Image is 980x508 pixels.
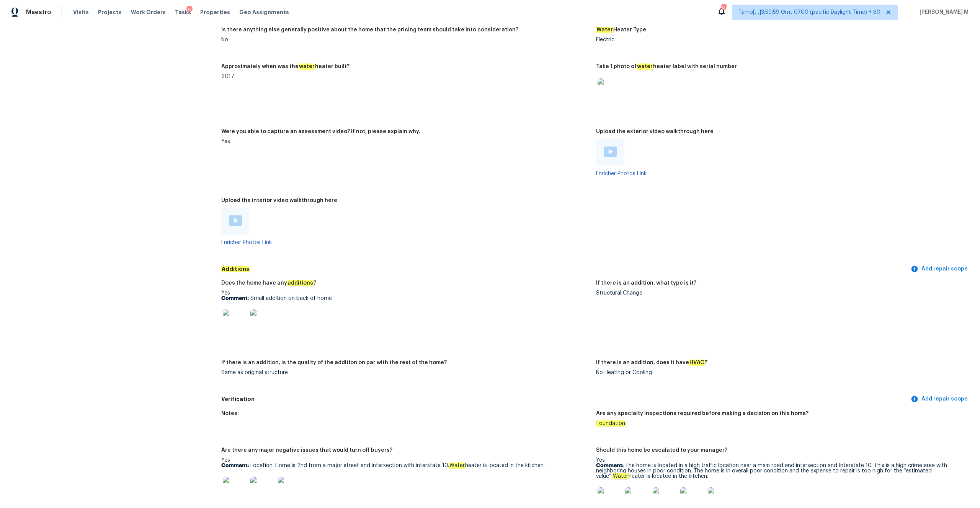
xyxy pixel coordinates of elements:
[221,37,590,42] div: No
[221,198,337,203] h5: Upload the interior video walkthrough here
[916,8,969,16] span: [PERSON_NAME] M
[596,360,707,365] h5: If there is an addition, does it have ?
[912,394,968,404] span: Add repair scope
[637,63,653,70] em: water
[596,448,727,453] h5: Should this home be escalated to your manager?
[596,37,965,42] div: Electric
[221,266,250,272] em: Additions
[229,215,242,226] img: Play Video
[131,8,166,16] span: Work Orders
[221,240,272,245] a: Enricher Photos Link
[596,463,965,479] p: The home is located in a high traffic location near a main road and intersection and Interstate 1...
[596,27,646,33] h5: Heater Type
[221,129,420,134] h5: Were you able to capture an assessment video? If not, please explain why.
[612,473,629,479] em: Water
[221,463,249,468] b: Comment:
[596,411,808,416] h5: Are any specialty inspections required before making a decision on this home?
[738,8,880,16] span: Tamp[…]3:59:59 Gmt 0700 (pacific Daylight Time) + 60
[596,290,965,296] div: Structural Change
[596,463,624,468] b: Comment:
[221,296,249,301] b: Comment:
[449,462,465,469] em: Water
[229,215,242,227] a: Play Video
[186,6,193,13] div: 6
[175,10,191,15] span: Tasks
[221,280,316,286] h5: Does the home have any ?
[287,280,314,286] em: additions
[689,360,705,366] em: HVAC
[596,27,613,33] em: Water
[200,8,230,16] span: Properties
[299,63,315,70] em: water
[596,171,647,176] a: Enricher Photos Link
[221,411,239,416] h5: Notes:
[98,8,122,16] span: Projects
[221,370,590,375] div: Same as original structure
[221,27,518,33] h5: Is there anything else generally positive about the home that the pricing team should take into c...
[909,392,971,406] button: Add repair scope
[604,147,617,157] img: Play Video
[596,420,626,427] em: Foundation
[221,296,590,301] p: Small addition on back of home
[912,264,968,274] span: Add repair scope
[26,8,51,16] span: Maestro
[596,370,965,375] div: No Heating or Cooling
[221,395,909,403] h5: Verification
[596,64,737,69] h5: Take 1 photo of heater label with serial number
[596,280,696,286] h5: If there is an addition, what type is it?
[73,8,89,16] span: Visits
[221,458,590,506] div: Yes
[221,74,590,79] div: 2017
[221,463,590,468] p: Location. Home is 2nd from a major street and intersection with interstate 10. heater is located ...
[221,290,590,339] div: Yes
[721,5,726,12] div: 746
[909,262,971,276] button: Add repair scope
[221,360,447,365] h5: If there is an addition, is the quality of the addition on par with the rest of the home?
[221,139,590,144] div: Yes
[239,8,289,16] span: Geo Assignments
[221,64,350,69] h5: Approximately when was the heater built?
[604,147,617,158] a: Play Video
[221,448,392,453] h5: Are there any major negative issues that would turn off buyers?
[596,129,714,134] h5: Upload the exterior video walkthrough here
